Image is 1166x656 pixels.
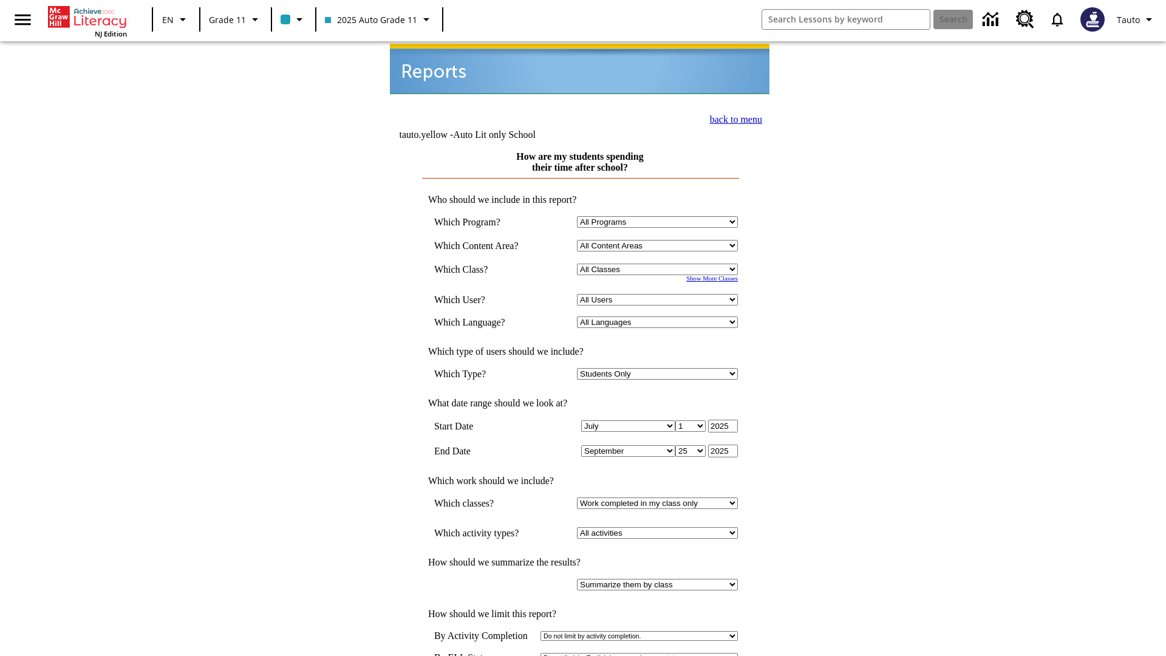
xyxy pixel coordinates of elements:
td: Which type of users should we include? [422,346,738,357]
a: Notifications [1042,4,1073,35]
button: Class: 2025 Auto Grade 11, Select your class [320,9,438,30]
td: Who should we include in this report? [422,194,738,205]
td: End Date [434,445,536,457]
td: Start Date [434,420,536,432]
td: How should we summarize the results? [422,557,738,568]
td: Which Type? [434,368,536,380]
button: Select a new avatar [1073,4,1112,35]
a: Show More Classes [686,275,738,282]
img: Avatar [1080,7,1105,32]
span: Grade 11 [209,13,246,26]
span: 2025 Auto Grade 11 [325,13,417,26]
span: NJ Edition [95,29,127,38]
td: Which work should we include? [422,476,738,487]
button: Language: EN, Select a language [157,9,196,30]
td: By Activity Completion [434,630,538,641]
td: How should we limit this report? [422,609,738,620]
img: header [390,44,769,94]
td: Which Language? [434,316,536,328]
button: Class color is light blue. Change class color [276,9,312,30]
a: How are my students spending their time after school? [516,151,644,173]
nobr: Which Content Area? [434,241,519,251]
div: Home [48,4,127,38]
a: Resource Center, Will open in new tab [1009,3,1042,36]
a: back to menu [710,114,762,125]
input: search field [762,10,930,29]
button: Open side menu [5,2,41,38]
span: EN [162,13,174,26]
a: Data Center [975,3,1009,36]
td: Which Class? [434,264,536,275]
td: Which classes? [434,497,536,509]
button: Grade: Grade 11, Select a grade [204,9,267,30]
nobr: Auto Lit only School [453,129,536,140]
span: Tauto [1117,13,1140,26]
td: What date range should we look at? [422,398,738,409]
td: Which Program? [434,216,536,228]
td: Which User? [434,294,536,306]
td: Which activity types? [434,527,536,539]
td: tauto.yellow - [399,129,622,140]
button: Profile/Settings [1112,9,1161,30]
